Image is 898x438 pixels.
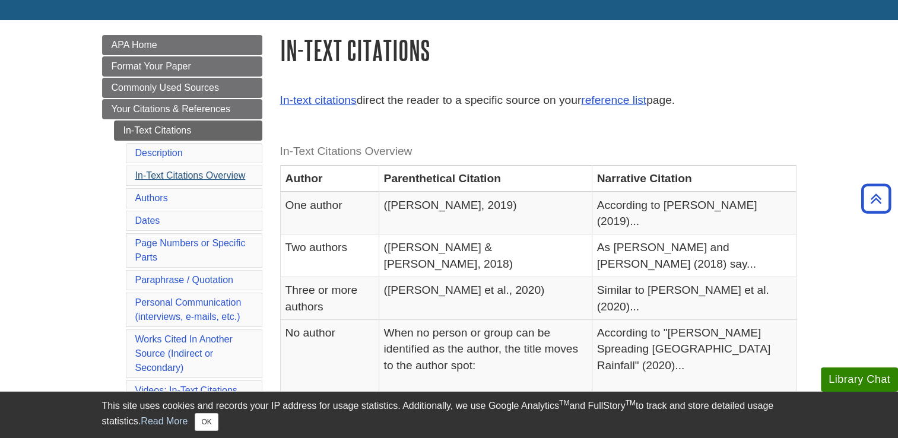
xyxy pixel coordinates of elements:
td: No author [280,320,379,428]
a: reference list [581,94,646,106]
span: Your Citations & References [112,104,230,114]
td: According to "[PERSON_NAME] Spreading [GEOGRAPHIC_DATA] Rainfall" (2020)... [592,320,796,428]
sup: TM [559,399,569,407]
a: Your Citations & References [102,99,262,119]
a: Page Numbers or Specific Parts [135,238,246,262]
td: Two authors [280,234,379,277]
span: Format Your Paper [112,61,191,71]
a: APA Home [102,35,262,55]
a: In-Text Citations [114,120,262,141]
th: Parenthetical Citation [379,166,592,192]
th: Author [280,166,379,192]
a: Authors [135,193,168,203]
td: Similar to [PERSON_NAME] et al. (2020)... [592,277,796,320]
sup: TM [626,399,636,407]
p: direct the reader to a specific source on your page. [280,92,797,109]
td: According to [PERSON_NAME] (2019)... [592,192,796,234]
a: In-text citations [280,94,357,106]
a: In-Text Citations Overview [135,170,246,180]
a: Description [135,148,183,158]
td: ([PERSON_NAME] et al., 2020) [379,277,592,320]
td: ([PERSON_NAME], 2019) [379,192,592,234]
td: As [PERSON_NAME] and [PERSON_NAME] (2018) say... [592,234,796,277]
a: Back to Top [857,191,895,207]
button: Library Chat [821,367,898,392]
a: Dates [135,215,160,226]
a: Personal Communication(interviews, e-mails, etc.) [135,297,242,322]
span: Commonly Used Sources [112,82,219,93]
a: Paraphrase / Quotation [135,275,233,285]
td: One author [280,192,379,234]
a: Read More [141,416,188,426]
a: Commonly Used Sources [102,78,262,98]
a: Works Cited In Another Source (Indirect or Secondary) [135,334,233,373]
a: Format Your Paper [102,56,262,77]
th: Narrative Citation [592,166,796,192]
td: ([PERSON_NAME] & [PERSON_NAME], 2018) [379,234,592,277]
div: This site uses cookies and records your IP address for usage statistics. Additionally, we use Goo... [102,399,797,431]
span: APA Home [112,40,157,50]
button: Close [195,413,218,431]
td: When no person or group can be identified as the author, the title moves to the author spot: ("[P... [379,320,592,428]
td: Three or more authors [280,277,379,320]
caption: In-Text Citations Overview [280,138,797,165]
a: Videos: In-Text Citations [135,385,237,395]
h1: In-Text Citations [280,35,797,65]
